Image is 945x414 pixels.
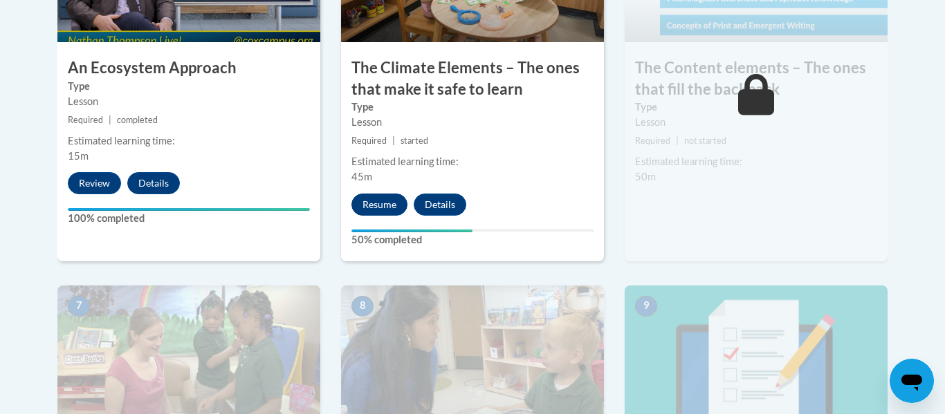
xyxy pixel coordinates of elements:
label: Type [351,100,594,115]
span: 50m [635,171,656,182]
button: Details [414,194,466,216]
div: Estimated learning time: [351,154,594,169]
div: Lesson [68,94,310,109]
span: Required [635,135,670,146]
label: Type [635,100,877,115]
div: Estimated learning time: [635,154,877,169]
button: Review [68,172,121,194]
span: not started [684,135,726,146]
label: Type [68,79,310,94]
span: | [392,135,395,146]
iframe: Button to launch messaging window [890,359,934,403]
span: | [676,135,679,146]
span: Required [351,135,387,146]
div: Your progress [68,208,310,211]
span: 15m [68,150,89,162]
span: 8 [351,296,374,317]
span: 9 [635,296,657,317]
span: completed [117,115,158,125]
h3: An Ecosystem Approach [57,57,320,79]
span: 7 [68,296,90,317]
label: 50% completed [351,232,594,247]
span: | [109,115,111,125]
h3: The Content elements – The ones that fill the backpack [625,57,888,100]
h3: The Climate Elements – The ones that make it safe to learn [341,57,604,100]
span: Required [68,115,103,125]
button: Details [127,172,180,194]
div: Lesson [351,115,594,130]
div: Lesson [635,115,877,130]
div: Estimated learning time: [68,133,310,149]
label: 100% completed [68,211,310,226]
span: started [401,135,428,146]
div: Your progress [351,229,472,232]
span: 45m [351,171,372,182]
button: Resume [351,194,407,216]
